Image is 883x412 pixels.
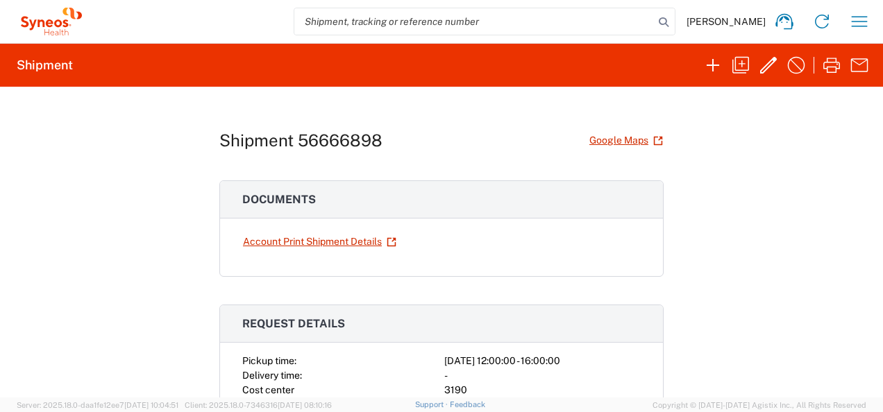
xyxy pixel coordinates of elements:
[17,57,73,74] h2: Shipment
[242,193,316,206] span: Documents
[242,370,302,381] span: Delivery time:
[444,354,641,368] div: [DATE] 12:00:00 - 16:00:00
[242,384,294,395] span: Cost center
[242,317,345,330] span: Request details
[653,399,866,411] span: Copyright © [DATE]-[DATE] Agistix Inc., All Rights Reserved
[185,401,332,409] span: Client: 2025.18.0-7346316
[444,368,641,383] div: -
[242,355,296,366] span: Pickup time:
[450,400,485,409] a: Feedback
[687,15,766,28] span: [PERSON_NAME]
[294,8,654,35] input: Shipment, tracking or reference number
[17,401,178,409] span: Server: 2025.18.0-daa1fe12ee7
[124,401,178,409] span: [DATE] 10:04:51
[589,128,664,153] a: Google Maps
[219,130,382,151] h1: Shipment 56666898
[278,401,332,409] span: [DATE] 08:10:16
[415,400,450,409] a: Support
[242,230,397,254] a: Account Print Shipment Details
[444,383,641,397] div: 3190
